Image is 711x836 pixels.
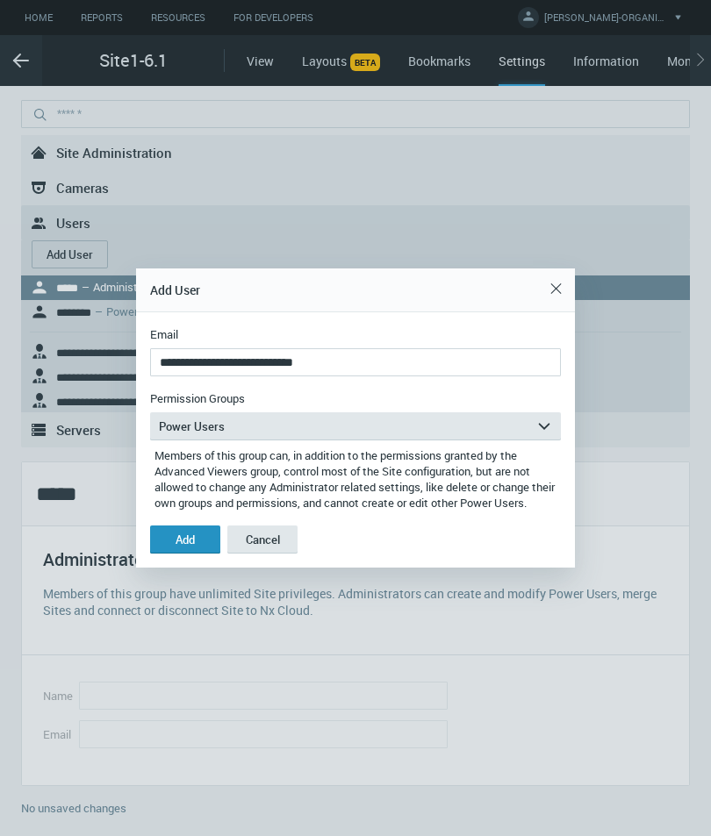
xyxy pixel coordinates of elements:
[227,525,298,554] button: Cancel
[150,327,178,341] label: Email
[154,440,561,511] span: Members of this group can, in addition to the permissions granted by the Advanced Viewers group, ...
[150,391,245,405] label: Permission Groups
[176,532,195,547] div: Add
[542,275,570,303] button: Close
[159,418,225,434] span: Power Users
[150,412,561,440] button: Power Users
[150,525,220,554] button: Add
[150,280,200,301] h1: Add User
